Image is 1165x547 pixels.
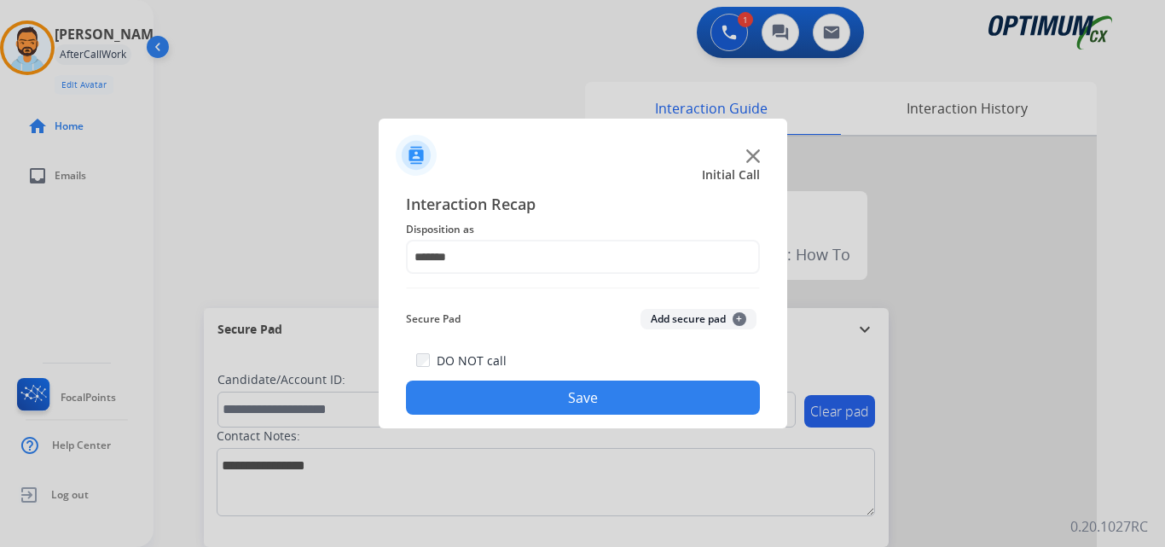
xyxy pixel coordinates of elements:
[406,219,760,240] span: Disposition as
[406,192,760,219] span: Interaction Recap
[640,309,756,329] button: Add secure pad+
[702,166,760,183] span: Initial Call
[733,312,746,326] span: +
[437,352,507,370] label: DO NOT call
[1070,516,1148,537] p: 0.20.1027RC
[406,309,461,329] span: Secure Pad
[406,381,760,415] button: Save
[406,288,760,288] img: contact-recap-line.svg
[396,135,437,176] img: contactIcon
